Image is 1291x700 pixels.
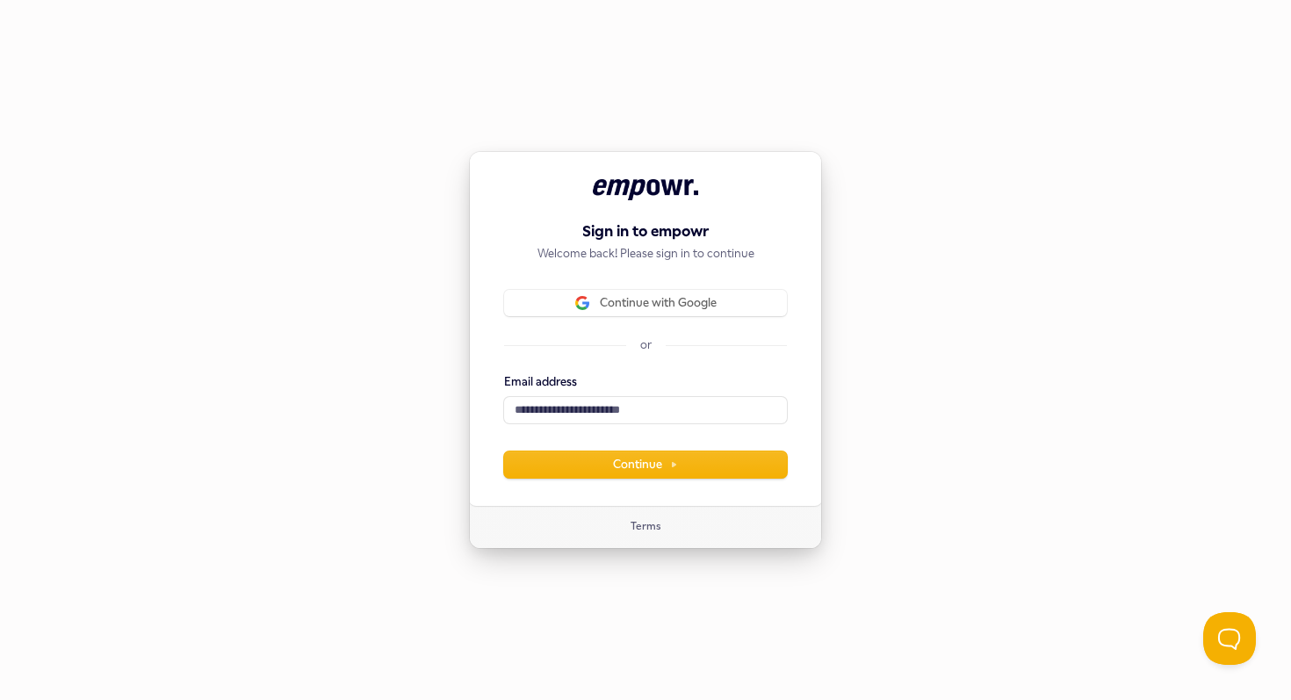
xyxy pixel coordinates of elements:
[504,221,787,242] h1: Sign in to empowr
[504,451,787,478] button: Continue
[504,290,787,316] button: Sign in with GoogleContinue with Google
[593,179,698,200] img: empowr
[504,246,787,262] p: Welcome back! Please sign in to continue
[504,374,577,390] label: Email address
[600,295,717,311] span: Continue with Google
[631,520,660,534] a: Terms
[613,457,678,473] span: Continue
[575,296,589,310] img: Sign in with Google
[640,337,652,353] p: or
[1203,612,1256,665] iframe: Help Scout Beacon - Open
